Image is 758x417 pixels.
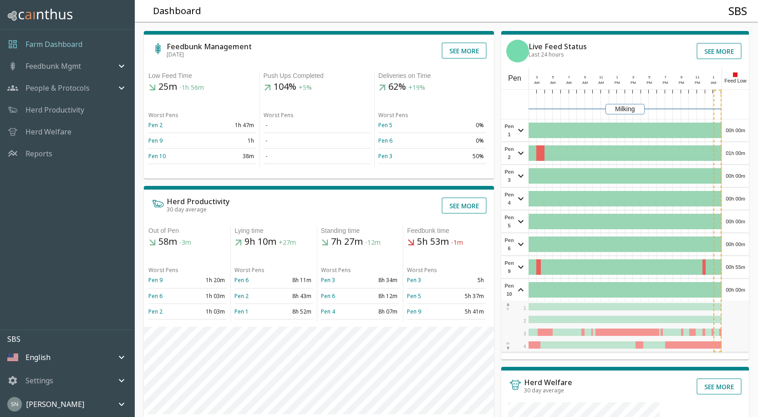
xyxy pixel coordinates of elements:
div: Feed Low [722,67,749,89]
a: Pen 1 [234,308,249,315]
div: W [506,341,510,351]
td: 1h 20m [188,273,227,288]
span: Worst Pens [407,266,437,274]
a: Herd Productivity [25,104,84,115]
h5: 104% [264,81,371,93]
div: 7 [661,75,670,80]
button: See more [697,378,742,395]
td: 0% [432,133,486,149]
span: PM [631,81,636,85]
div: 11 [693,75,702,80]
span: 3 [524,331,526,336]
span: PM [615,81,620,85]
h5: Dashboard [153,5,201,17]
span: -1m [451,238,463,247]
span: Worst Pens [148,111,178,119]
a: Pen 3 [407,276,421,284]
td: 5h [446,273,485,288]
span: -3m [179,238,191,247]
a: Pen 3 [321,276,335,284]
div: 5 [549,75,557,80]
span: Worst Pens [148,266,178,274]
a: Pen 9 [148,276,163,284]
td: - [264,118,371,133]
span: PM [695,81,700,85]
div: Lying time [234,226,313,236]
a: Pen 9 [148,137,163,144]
a: Pen 6 [148,292,163,300]
span: Pen 10 [504,282,515,298]
p: Farm Dashboard [25,39,82,50]
div: 3 [629,75,637,80]
a: Reports [25,148,52,159]
span: AM [711,81,716,85]
span: Pen 4 [504,190,515,207]
button: See more [442,42,487,59]
a: Pen 9 [407,308,421,315]
td: 5h 41m [446,304,485,319]
div: 00h 00m [722,119,749,141]
h6: Herd Productivity [167,198,229,205]
span: 1 [524,306,526,311]
p: People & Protocols [25,82,90,93]
div: 00h 00m [722,188,749,210]
span: PM [646,81,652,85]
span: PM [679,81,684,85]
div: E [506,302,510,312]
div: 00h 00m [722,233,749,255]
a: Pen 5 [407,292,421,300]
span: Pen 1 [504,122,515,139]
div: 5 [645,75,653,80]
td: 1h [202,133,256,149]
p: SBS [7,334,134,345]
div: 00h 00m [722,211,749,232]
td: 8h 11m [274,273,313,288]
span: Last 24 hours [529,51,564,58]
td: - [264,133,371,149]
td: 8h 07m [360,304,399,319]
span: +19% [408,83,425,92]
a: Pen 4 [321,308,335,315]
p: Feedbunk Mgmt [25,61,81,72]
h5: 62% [378,81,486,93]
span: -12m [365,238,381,247]
td: 1h 47m [202,118,256,133]
div: Deliveries on Time [378,71,486,81]
span: Worst Pens [378,111,408,119]
div: Out of Pen [148,226,227,236]
td: 38m [202,149,256,164]
div: 1 [613,75,621,80]
span: AM [550,81,556,85]
h6: Feedbunk Management [167,43,252,50]
td: 5h 37m [446,288,485,304]
div: 00h 00m [722,279,749,301]
div: Milking [605,104,645,114]
td: 8h 34m [360,273,399,288]
div: 11 [597,75,605,80]
div: 9 [677,75,686,80]
div: Low Feed Time [148,71,256,81]
span: AM [582,81,588,85]
h4: SBS [728,4,747,18]
button: See more [442,197,487,214]
span: -1h 56m [179,83,204,92]
h5: 9h 10m [234,236,313,248]
div: 9 [581,75,589,80]
span: AM [598,81,604,85]
td: 0% [432,118,486,133]
div: 01h 00m [722,142,749,164]
span: AM [534,81,539,85]
div: Pen [501,67,529,89]
span: 2 [524,319,526,324]
span: +5% [299,83,312,92]
h6: Herd Welfare [524,379,572,386]
div: 00h 00m [722,165,749,187]
span: Worst Pens [321,266,351,274]
span: 4 [524,344,526,349]
div: 3 [533,75,541,80]
a: Pen 5 [378,121,392,129]
button: See more [697,43,742,59]
p: [PERSON_NAME] [26,399,84,410]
